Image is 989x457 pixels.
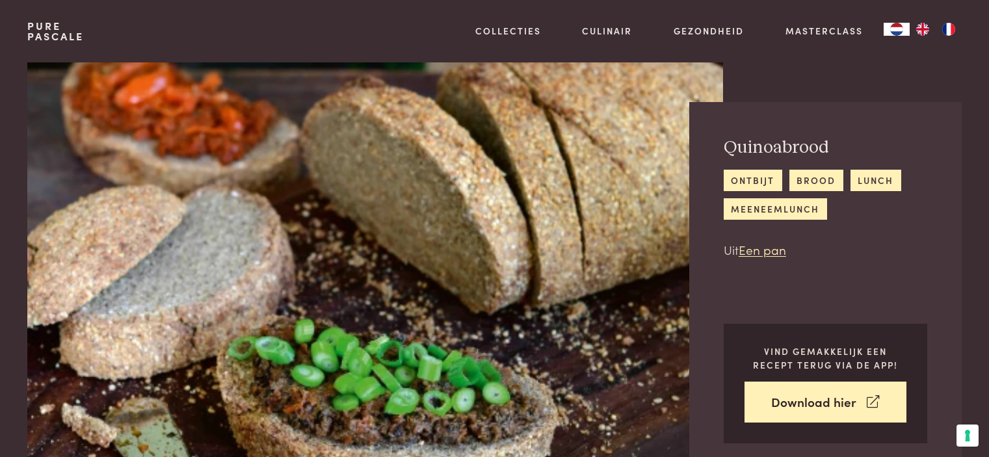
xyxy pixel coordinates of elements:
a: NL [884,23,910,36]
a: Gezondheid [674,24,744,38]
button: Uw voorkeuren voor toestemming voor trackingtechnologieën [956,424,979,447]
a: Download hier [745,382,906,423]
a: meeneemlunch [724,198,827,220]
ul: Language list [910,23,962,36]
a: EN [910,23,936,36]
a: ontbijt [724,170,782,191]
a: Culinair [582,24,632,38]
a: Masterclass [785,24,863,38]
div: Language [884,23,910,36]
aside: Language selected: Nederlands [884,23,962,36]
h2: Quinoabrood [724,137,927,159]
a: Collecties [475,24,541,38]
a: FR [936,23,962,36]
p: Uit [724,241,927,259]
a: PurePascale [27,21,84,42]
a: lunch [851,170,901,191]
a: brood [789,170,843,191]
p: Vind gemakkelijk een recept terug via de app! [745,345,906,371]
a: Een pan [739,241,786,258]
